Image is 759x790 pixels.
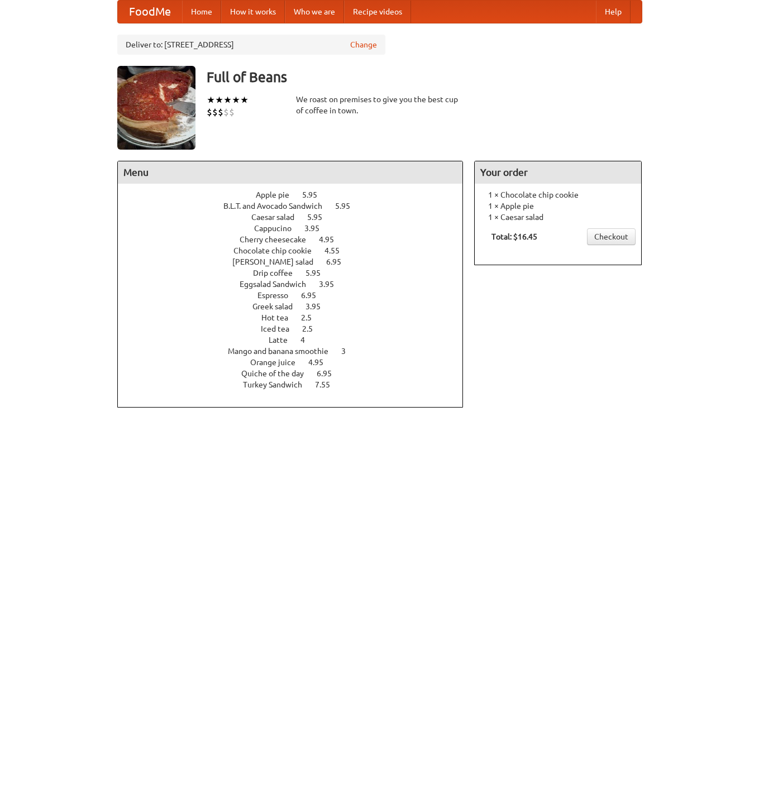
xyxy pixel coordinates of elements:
[252,302,341,311] a: Greek salad 3.95
[232,257,362,266] a: [PERSON_NAME] salad 6.95
[301,291,327,300] span: 6.95
[253,269,341,277] a: Drip coffee 5.95
[317,369,343,378] span: 6.95
[243,380,351,389] a: Turkey Sandwich 7.55
[117,66,195,150] img: angular.jpg
[307,213,333,222] span: 5.95
[261,324,300,333] span: Iced tea
[491,232,537,241] b: Total: $16.45
[241,369,352,378] a: Quiche of the day 6.95
[475,161,641,184] h4: Your order
[308,358,335,367] span: 4.95
[296,94,464,116] div: We roast on premises to give you the best cup of coffee in town.
[232,257,324,266] span: [PERSON_NAME] salad
[250,358,307,367] span: Orange juice
[243,380,313,389] span: Turkey Sandwich
[315,380,341,389] span: 7.55
[240,280,317,289] span: Eggsalad Sandwich
[319,280,345,289] span: 3.95
[254,224,303,233] span: Cappucino
[215,94,223,106] li: ★
[207,106,212,118] li: $
[256,190,300,199] span: Apple pie
[350,39,377,50] a: Change
[240,235,317,244] span: Cherry cheesecake
[256,190,338,199] a: Apple pie 5.95
[117,35,385,55] div: Deliver to: [STREET_ADDRESS]
[285,1,344,23] a: Who we are
[207,66,642,88] h3: Full of Beans
[335,202,361,210] span: 5.95
[253,269,304,277] span: Drip coffee
[305,302,332,311] span: 3.95
[221,1,285,23] a: How it works
[228,347,340,356] span: Mango and banana smoothie
[240,94,249,106] li: ★
[305,269,332,277] span: 5.95
[223,202,371,210] a: B.L.T. and Avocado Sandwich 5.95
[587,228,636,245] a: Checkout
[252,302,304,311] span: Greek salad
[261,313,299,322] span: Hot tea
[182,1,221,23] a: Home
[233,246,360,255] a: Chocolate chip cookie 4.55
[302,190,328,199] span: 5.95
[223,106,229,118] li: $
[301,313,323,322] span: 2.5
[319,235,345,244] span: 4.95
[257,291,337,300] a: Espresso 6.95
[228,347,366,356] a: Mango and banana smoothie 3
[304,224,331,233] span: 3.95
[240,235,355,244] a: Cherry cheesecake 4.95
[250,358,344,367] a: Orange juice 4.95
[232,94,240,106] li: ★
[480,200,636,212] li: 1 × Apple pie
[118,1,182,23] a: FoodMe
[480,212,636,223] li: 1 × Caesar salad
[341,347,357,356] span: 3
[223,94,232,106] li: ★
[251,213,305,222] span: Caesar salad
[233,246,323,255] span: Chocolate chip cookie
[207,94,215,106] li: ★
[269,336,326,344] a: Latte 4
[257,291,299,300] span: Espresso
[229,106,235,118] li: $
[261,324,333,333] a: Iced tea 2.5
[344,1,411,23] a: Recipe videos
[480,189,636,200] li: 1 × Chocolate chip cookie
[302,324,324,333] span: 2.5
[241,369,315,378] span: Quiche of the day
[118,161,463,184] h4: Menu
[324,246,351,255] span: 4.55
[596,1,631,23] a: Help
[300,336,316,344] span: 4
[261,313,332,322] a: Hot tea 2.5
[223,202,333,210] span: B.L.T. and Avocado Sandwich
[212,106,218,118] li: $
[218,106,223,118] li: $
[251,213,343,222] a: Caesar salad 5.95
[269,336,299,344] span: Latte
[240,280,355,289] a: Eggsalad Sandwich 3.95
[326,257,352,266] span: 6.95
[254,224,340,233] a: Cappucino 3.95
